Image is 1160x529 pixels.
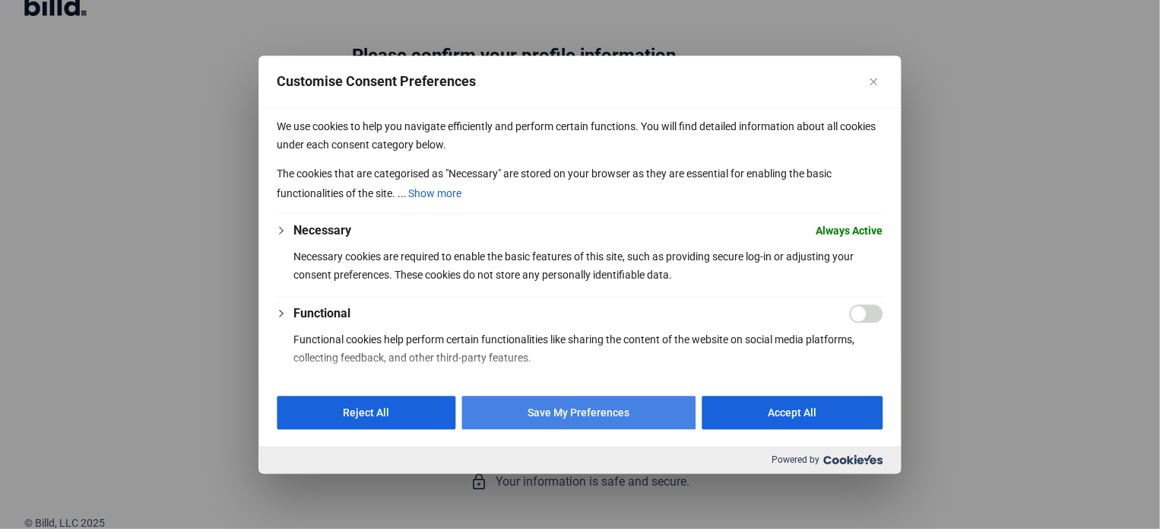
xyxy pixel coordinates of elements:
[462,396,696,429] button: Save My Preferences
[277,117,883,154] p: We use cookies to help you navigate efficiently and perform certain functions. You will find deta...
[850,304,883,323] input: Enable Functional
[294,304,351,323] button: Functional
[294,330,883,367] p: Functional cookies help perform certain functionalities like sharing the content of the website o...
[259,56,902,473] div: Customise Consent Preferences
[277,72,477,91] span: Customise Consent Preferences
[824,455,883,465] img: Cookieyes logo
[277,396,456,429] button: Reject All
[407,183,464,204] button: Show more
[702,396,883,429] button: Accept All
[277,164,883,204] p: The cookies that are categorised as "Necessary" are stored on your browser as they are essential ...
[816,221,883,240] span: Always Active
[294,247,883,284] p: Necessary cookies are required to enable the basic features of this site, such as providing secur...
[259,446,902,473] div: Powered by
[294,221,352,240] button: Necessary
[870,78,878,85] img: Close
[865,72,883,91] button: Close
